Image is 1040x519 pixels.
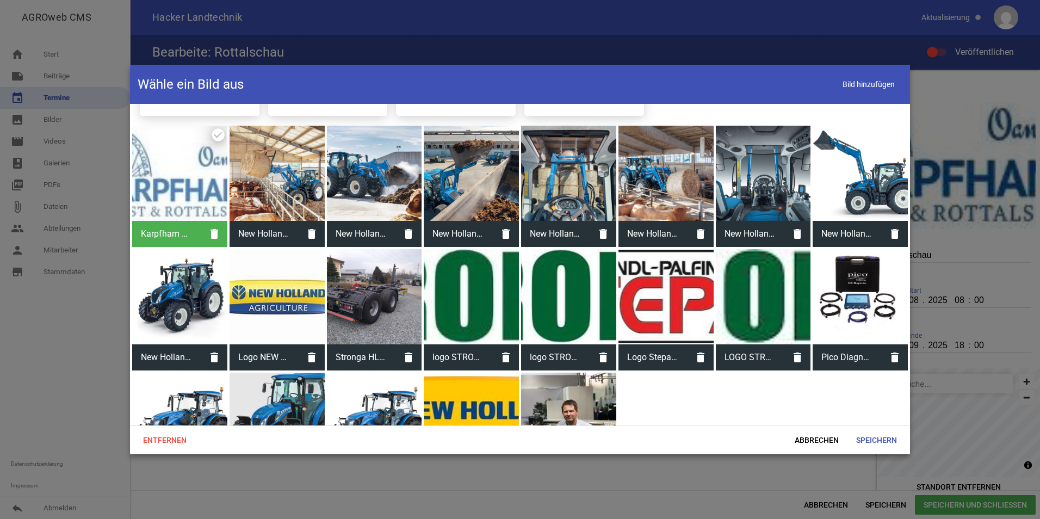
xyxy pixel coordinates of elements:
h4: Wähle ein Bild aus [138,76,244,93]
span: Stronga HL210 Lagermaschine Zierer (2).jpg [327,343,396,372]
span: New Holland T5 Dynamic Command™ combines industry-leading ef_551864.jpg [327,220,396,248]
i: delete [493,344,519,370]
i: delete [882,221,908,247]
i: delete [395,221,422,247]
span: Speichern [847,430,906,450]
span: New Holland T5 Dynamic Command™ combines industry-leading ef_551860.jpg [813,220,882,248]
i: delete [688,344,714,370]
span: New Holland T5 Dynamic Command™ combines industry-leading ef_551866.jpg [230,220,299,248]
span: New Holland T5 Dynamic Command™ combines industry-leading ef_551863.jpg [424,220,493,248]
i: delete [882,344,908,370]
i: delete [299,221,325,247]
span: New Holland T5 Dynamic Command™ combines industry-leading ef_551862.jpg [618,220,688,248]
i: delete [201,344,227,370]
span: LOGO STRONGA.JPG [716,343,785,372]
span: Pico Diagnostics.jpg [813,343,882,372]
span: logo STRONGA 2.jpeg [521,343,590,372]
i: delete [201,221,227,247]
span: Abbrechen [786,430,847,450]
span: New Holland T5 Dynamic Command™ combines industry-leading ef_551859.jpg [521,220,590,248]
i: delete [395,344,422,370]
i: delete [590,344,616,370]
span: Karpfham Rottalschau 60.jpg [132,220,201,248]
i: delete [784,221,810,247]
span: Bild hinzufügen [835,73,902,96]
span: logo STRONGA 2 70.jpg [424,343,493,372]
span: Logo Stepa groß.JPG [618,343,688,372]
span: Entfernen [134,430,195,450]
i: delete [299,344,325,370]
i: delete [784,344,810,370]
span: Logo NEW HOLLAND.jpg [230,343,299,372]
i: delete [493,221,519,247]
span: New Holland T5 Dynamic Command™ combines industry-leading ef_551858.jpg [716,220,785,248]
span: New Holland T5 Dynamic Command™ combines industry-leading ef_551861.jpg [132,343,201,372]
i: delete [590,221,616,247]
i: delete [688,221,714,247]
